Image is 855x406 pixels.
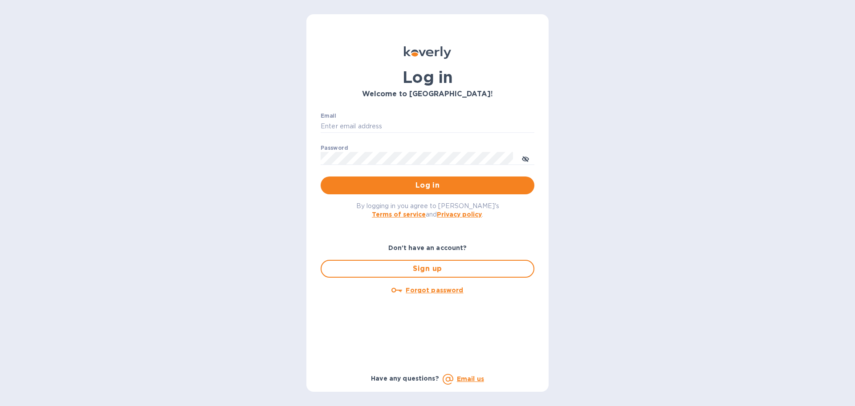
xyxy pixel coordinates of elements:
[371,375,439,382] b: Have any questions?
[404,46,451,59] img: Koverly
[321,260,534,278] button: Sign up
[321,120,534,133] input: Enter email address
[329,263,526,274] span: Sign up
[321,113,336,119] label: Email
[321,176,534,194] button: Log in
[517,149,534,167] button: toggle password visibility
[321,145,348,151] label: Password
[321,90,534,98] h3: Welcome to [GEOGRAPHIC_DATA]!
[356,202,499,218] span: By logging in you agree to [PERSON_NAME]'s and .
[321,68,534,86] h1: Log in
[372,211,426,218] a: Terms of service
[437,211,482,218] a: Privacy policy
[457,375,484,382] a: Email us
[388,244,467,251] b: Don't have an account?
[406,287,463,294] u: Forgot password
[328,180,527,191] span: Log in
